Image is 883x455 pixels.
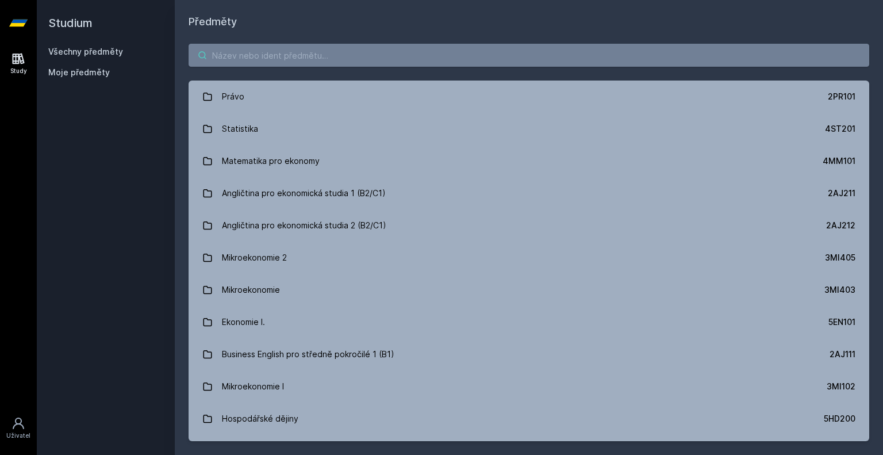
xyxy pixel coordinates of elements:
[2,46,34,81] a: Study
[222,375,284,398] div: Mikroekonomie I
[827,381,855,392] div: 3MI102
[48,47,123,56] a: Všechny předměty
[189,209,869,242] a: Angličtina pro ekonomická studia 2 (B2/C1) 2AJ212
[189,370,869,403] a: Mikroekonomie I 3MI102
[189,306,869,338] a: Ekonomie I. 5EN101
[222,150,320,173] div: Matematika pro ekonomy
[826,220,855,231] div: 2AJ212
[189,14,869,30] h1: Předměty
[825,252,855,263] div: 3MI405
[10,67,27,75] div: Study
[830,349,855,360] div: 2AJ111
[222,246,287,269] div: Mikroekonomie 2
[189,145,869,177] a: Matematika pro ekonomy 4MM101
[48,67,110,78] span: Moje předměty
[189,81,869,113] a: Právo 2PR101
[222,214,386,237] div: Angličtina pro ekonomická studia 2 (B2/C1)
[828,91,855,102] div: 2PR101
[823,155,855,167] div: 4MM101
[189,113,869,145] a: Statistika 4ST201
[189,44,869,67] input: Název nebo ident předmětu…
[189,274,869,306] a: Mikroekonomie 3MI403
[222,85,244,108] div: Právo
[828,316,855,328] div: 5EN101
[222,343,394,366] div: Business English pro středně pokročilé 1 (B1)
[222,117,258,140] div: Statistika
[824,284,855,296] div: 3MI403
[222,311,265,334] div: Ekonomie I.
[222,407,298,430] div: Hospodářské dějiny
[189,177,869,209] a: Angličtina pro ekonomická studia 1 (B2/C1) 2AJ211
[222,182,386,205] div: Angličtina pro ekonomická studia 1 (B2/C1)
[2,411,34,446] a: Uživatel
[189,242,869,274] a: Mikroekonomie 2 3MI405
[828,188,855,199] div: 2AJ211
[189,338,869,370] a: Business English pro středně pokročilé 1 (B1) 2AJ111
[189,403,869,435] a: Hospodářské dějiny 5HD200
[824,413,855,425] div: 5HD200
[222,278,280,301] div: Mikroekonomie
[6,431,30,440] div: Uživatel
[825,123,855,135] div: 4ST201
